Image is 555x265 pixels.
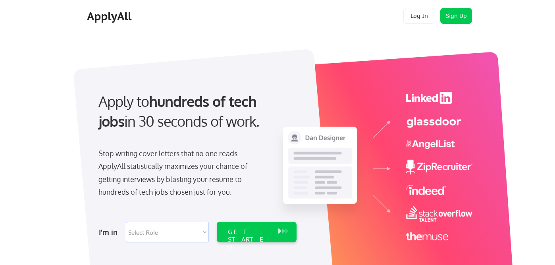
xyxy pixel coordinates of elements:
div: ApplyAll [87,10,134,23]
button: Log In [403,8,435,24]
div: GET STARTED [228,228,270,251]
div: I'm in [99,226,121,238]
button: Sign Up [440,8,472,24]
strong: hundreds of tech jobs [98,92,260,130]
div: Stop writing cover letters that no one reads. ApplyAll statistically maximizes your chance of get... [98,147,262,199]
div: Apply to in 30 seconds of work. [98,91,293,132]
